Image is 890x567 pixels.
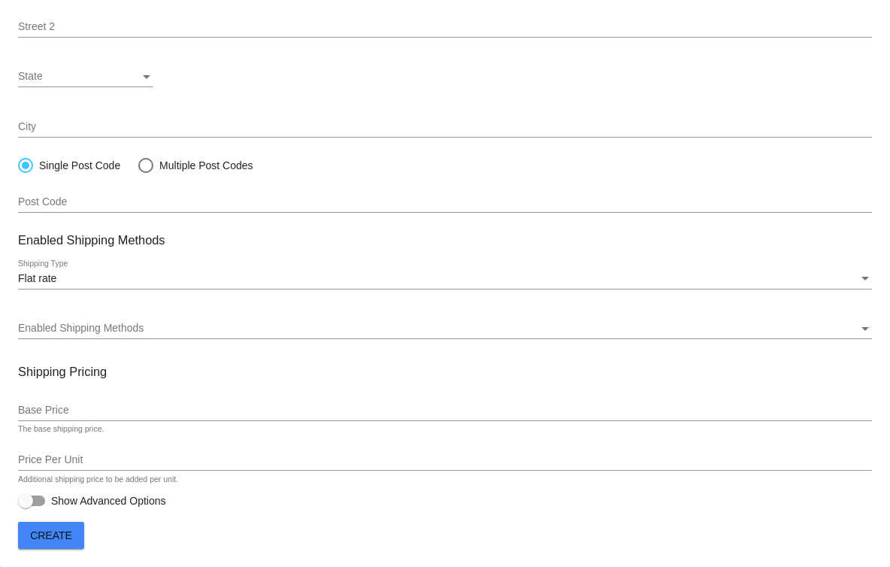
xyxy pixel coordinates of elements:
span: Flat rate [18,272,56,284]
input: Base Price [18,405,872,417]
span: Create [30,529,72,541]
span: Enabled Shipping Methods [18,322,144,334]
input: City [18,121,872,133]
input: Street 2 [18,21,872,33]
div: Single Post Code [33,159,120,171]
div: The base shipping price. [18,425,104,434]
input: Price Per Unit [18,454,872,466]
div: Multiple Post Codes [153,159,253,171]
h3: Shipping Pricing [18,365,872,379]
mat-select: Enabled Shipping Methods [18,323,872,335]
span: Show Advanced Options [51,493,166,508]
input: Post Code [18,196,872,208]
mat-select: State [18,71,153,83]
button: Create [18,522,84,549]
div: Additional shipping price to be added per unit. [18,475,178,484]
h3: Enabled Shipping Methods [18,233,872,247]
span: State [18,70,43,82]
mat-select: Shipping Type [18,273,872,285]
